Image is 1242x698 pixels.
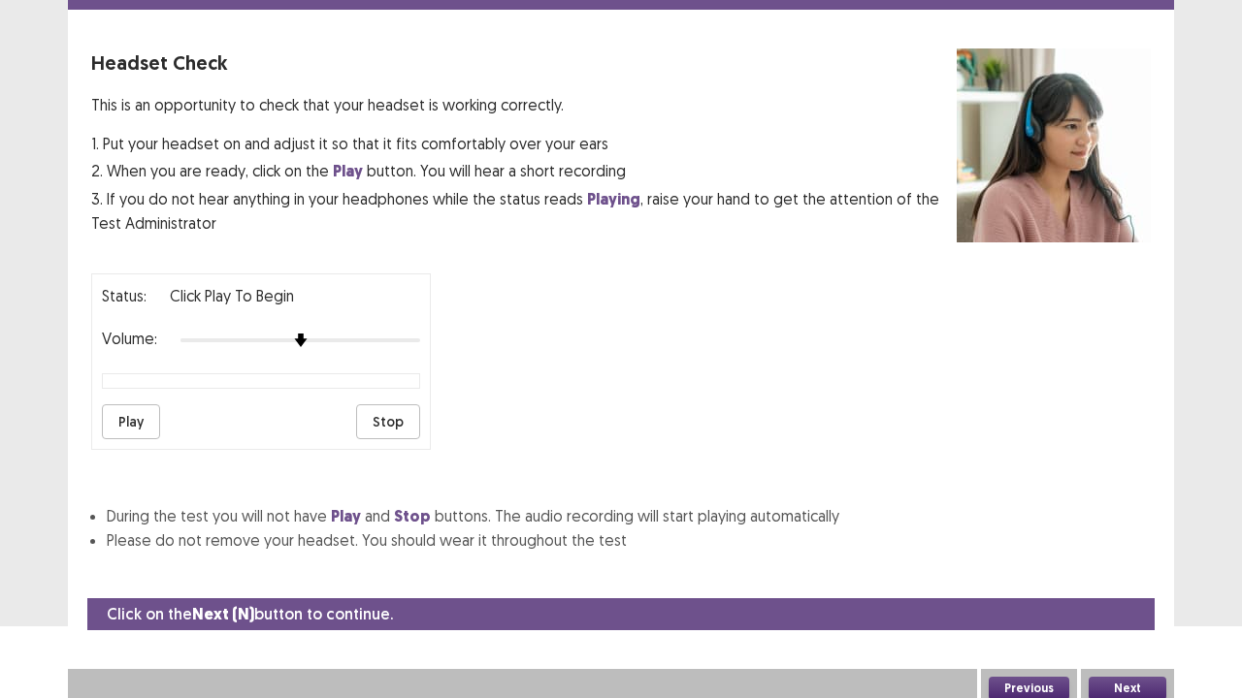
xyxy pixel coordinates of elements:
li: Please do not remove your headset. You should wear it throughout the test [107,528,1151,552]
p: This is an opportunity to check that your headset is working correctly. [91,93,957,116]
button: Play [102,404,160,439]
button: Stop [356,404,420,439]
p: Volume: [102,327,157,350]
p: 1. Put your headset on and adjust it so that it fits comfortably over your ears [91,132,957,155]
p: 3. If you do not hear anything in your headphones while the status reads , raise your hand to get... [91,187,957,235]
img: arrow-thumb [294,333,308,347]
strong: Playing [587,189,640,209]
strong: Play [333,161,363,181]
strong: Next (N) [192,604,254,624]
strong: Stop [394,506,431,526]
li: During the test you will not have and buttons. The audio recording will start playing automatically [107,504,1151,528]
p: Headset Check [91,48,957,78]
p: Status: [102,284,147,307]
strong: Play [331,506,361,526]
p: Click Play to Begin [170,284,294,307]
img: headset test [957,48,1151,242]
p: 2. When you are ready, click on the button. You will hear a short recording [91,159,957,183]
p: Click on the button to continue. [107,602,393,626]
